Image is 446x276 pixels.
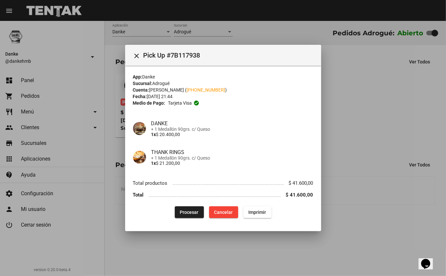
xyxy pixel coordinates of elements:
p: $ 20.400,00 [151,132,313,137]
li: Total productos $ 41.600,00 [133,177,313,189]
button: Imprimir [243,206,272,218]
a: [PHONE_NUMBER] [187,87,225,93]
img: 1d3925b4-3dc7-452b-aa71-7cd7831306f0.png [133,151,146,164]
h4: DANKE [151,120,313,127]
span: Tarjeta visa [168,100,192,106]
span: Procesar [180,210,199,215]
button: Procesar [175,206,204,218]
div: [DATE] 21:44 [133,93,313,100]
span: + 1 Medallón 90grs. c/ Queso [151,127,313,132]
span: + 1 Medallón 90grs. c/ Queso [151,155,313,161]
b: 1x [151,132,156,137]
strong: Fecha: [133,94,147,99]
p: $ 21.200,00 [151,161,313,166]
div: Adrogué [133,80,313,87]
li: Total $ 41.600,00 [133,189,313,201]
strong: App: [133,74,142,79]
mat-icon: Cerrar [133,52,141,60]
button: Cerrar [130,49,143,62]
span: Cancelar [214,210,233,215]
h4: THANK RINGS [151,149,313,155]
strong: Medio de Pago: [133,100,165,106]
b: 1x [151,161,156,166]
button: Cancelar [209,206,238,218]
div: [PERSON_NAME] ( ) [133,87,313,93]
span: Imprimir [249,210,266,215]
div: Danke [133,74,313,80]
strong: Sucursal: [133,81,153,86]
strong: Cuenta: [133,87,149,93]
iframe: chat widget [419,250,439,269]
span: Pick Up #7B117938 [143,50,316,60]
img: 9b67af88-acb8-4e0b-8250-5d5c40f1c61a.png [133,122,146,135]
mat-icon: check_circle [193,100,199,106]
